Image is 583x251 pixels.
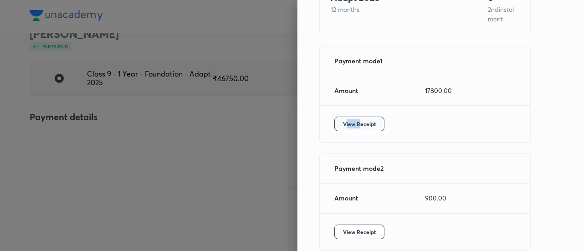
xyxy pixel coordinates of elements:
button: View Receipt [334,225,384,239]
div: Amount [334,195,425,202]
div: 17800.00 [425,87,516,94]
button: View Receipt [334,117,384,131]
span: View Receipt [343,227,376,236]
div: Payment mode 2 [334,165,425,172]
div: Amount [334,87,425,94]
div: Payment mode 1 [334,57,425,65]
span: View Receipt [343,119,376,128]
div: 900.00 [425,195,516,202]
p: 12 months [331,5,466,14]
p: 2 nd instalment [488,5,519,24]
